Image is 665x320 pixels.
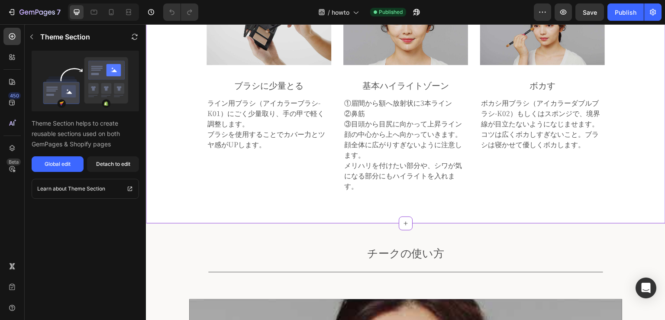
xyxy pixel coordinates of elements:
[61,55,184,68] p: ブラシに少量とる
[335,55,458,68] p: ボカす
[68,184,105,193] p: Theme Section
[615,8,636,17] div: Publish
[61,105,184,126] p: ブラシを使用することでカバー力とツヤ感がUPします。
[332,8,349,17] span: howto
[328,8,330,17] span: /
[379,8,403,16] span: Published
[198,74,321,84] p: ①眉間から額へ放射状に3本ライン
[87,156,139,172] button: Detach to edit
[198,55,321,68] p: 基本ハイライトゾーン
[6,158,21,165] div: Beta
[198,94,321,105] p: ③目頭から目尻に向かって上昇ライン
[146,24,665,320] iframe: Design area
[3,3,65,21] button: 7
[96,160,130,168] div: Detach to edit
[335,74,458,105] p: ボカシ用ブラシ（アイカラーダブルブラシ-K02）もしくはスポンジで、境界線が目立たないようになじませます。
[607,3,644,21] button: Publish
[61,74,184,105] p: ライン用ブラシ（アイカラーブラシ- K01）にごく少量取り、手の甲で軽く調整します。
[198,136,321,167] p: メリハリを付けたい部分や、シワが気になる部分にもハイライトを入れます。
[40,32,90,42] p: Theme Section
[583,9,597,16] span: Save
[37,184,67,193] p: Learn about
[198,105,321,115] p: 顔の中心から上へ向かっていきます。
[13,221,507,236] h2: チークの使い方
[8,92,21,99] div: 450
[32,118,139,149] p: Theme Section helps to create reusable sections used on both GemPages & Shopify pages
[335,105,458,126] p: コツは広くボカしすぎないこと。ブラシは寝かせて優しくボカします。
[198,115,321,136] p: 顔全体に広がりすぎないように注意します。
[32,156,84,172] button: Global edit
[636,278,656,298] div: Open Intercom Messenger
[32,179,139,199] a: Learn about Theme Section
[163,3,198,21] div: Undo/Redo
[45,160,71,168] div: Global edit
[575,3,604,21] button: Save
[57,7,61,17] p: 7
[198,84,321,94] p: ②鼻筋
